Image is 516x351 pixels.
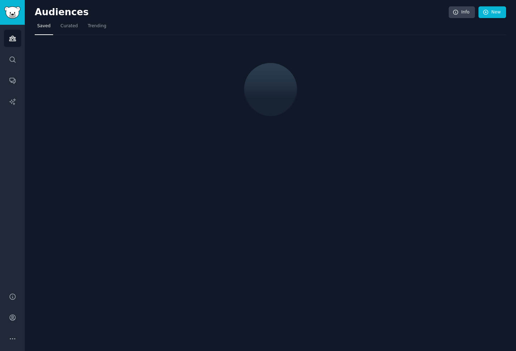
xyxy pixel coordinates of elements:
[37,23,51,29] span: Saved
[85,21,109,35] a: Trending
[478,6,506,18] a: New
[35,7,449,18] h2: Audiences
[449,6,475,18] a: Info
[61,23,78,29] span: Curated
[88,23,106,29] span: Trending
[58,21,80,35] a: Curated
[4,6,21,19] img: GummySearch logo
[35,21,53,35] a: Saved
